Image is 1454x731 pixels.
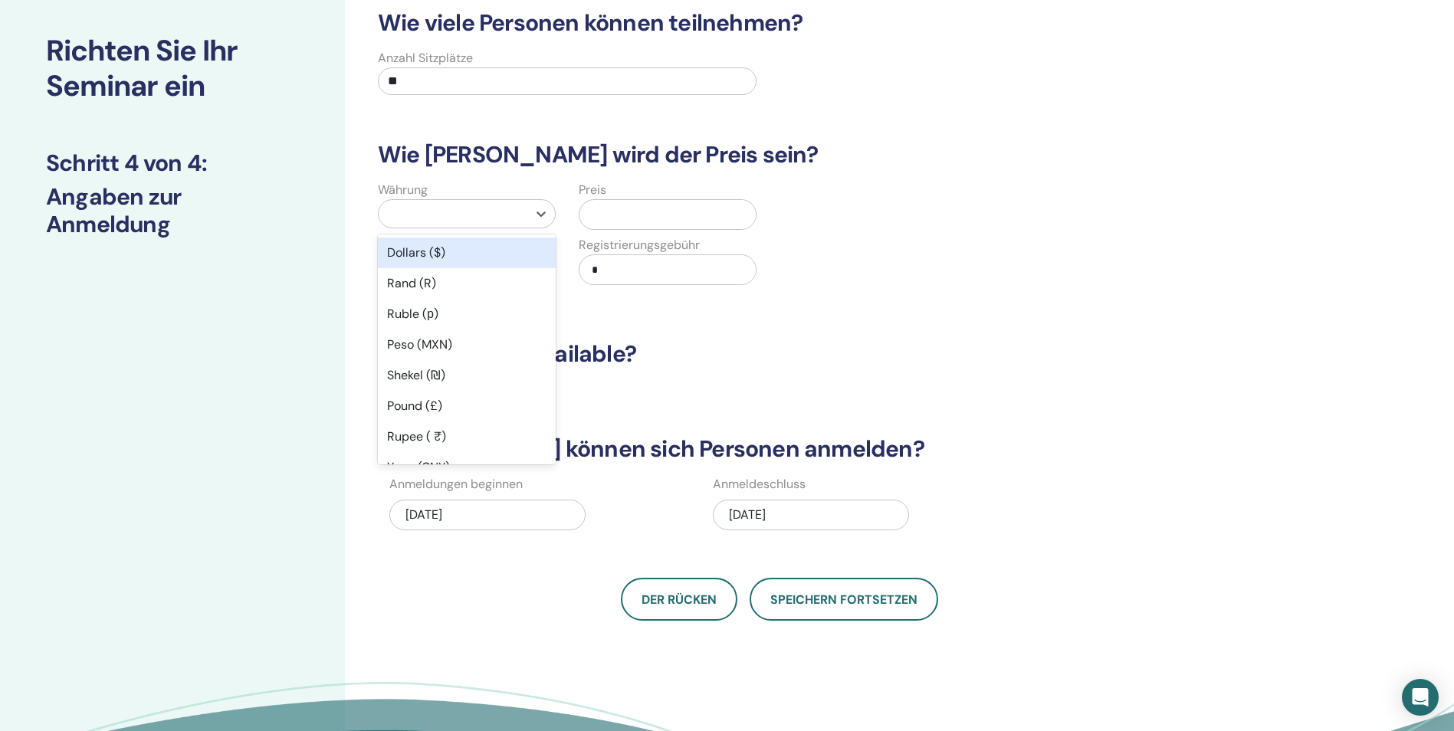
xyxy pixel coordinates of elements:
[378,49,473,67] label: Anzahl Sitzplätze
[378,268,556,299] div: Rand (R)
[378,360,556,391] div: Shekel (₪)
[713,500,909,530] div: [DATE]
[378,329,556,360] div: Peso (MXN)
[378,391,556,421] div: Pound (£)
[369,340,1191,368] h3: Is scholarship available?
[378,238,556,268] div: Dollars ($)
[713,475,806,493] label: Anmeldeschluss
[1402,679,1439,716] div: Open Intercom Messenger
[750,578,938,621] button: Speichern fortsetzen
[369,141,1191,169] h3: Wie [PERSON_NAME] wird der Preis sein?
[579,236,700,254] label: Registrierungsgebühr
[389,500,586,530] div: [DATE]
[621,578,737,621] button: Der Rücken
[46,149,299,177] h3: Schritt 4 von 4 :
[369,435,1191,463] h3: [PERSON_NAME] können sich Personen anmelden?
[579,181,606,199] label: Preis
[389,475,523,493] label: Anmeldungen beginnen
[378,452,556,483] div: Yuan (CNY)
[369,9,1191,37] h3: Wie viele Personen können teilnehmen?
[46,183,299,238] h3: Angaben zur Anmeldung
[770,592,917,608] span: Speichern fortsetzen
[46,34,299,103] h2: Richten Sie Ihr Seminar ein
[378,299,556,329] div: Ruble (р)
[378,421,556,452] div: Rupee ( ₹)
[642,592,717,608] span: Der Rücken
[378,181,428,199] label: Währung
